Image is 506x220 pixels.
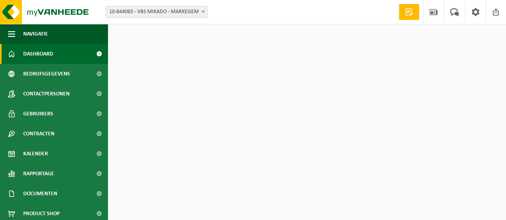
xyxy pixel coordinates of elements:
span: Rapportage [23,164,54,184]
span: Dashboard [23,44,53,64]
span: Contactpersonen [23,84,70,104]
span: Documenten [23,184,57,204]
span: 10-844065 - VBS MIKADO - MARKEGEM [106,6,207,18]
span: Kalender [23,144,48,164]
span: Navigatie [23,24,48,44]
span: Gebruikers [23,104,53,124]
span: Contracten [23,124,54,144]
span: 10-844065 - VBS MIKADO - MARKEGEM [106,6,208,18]
span: Bedrijfsgegevens [23,64,70,84]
